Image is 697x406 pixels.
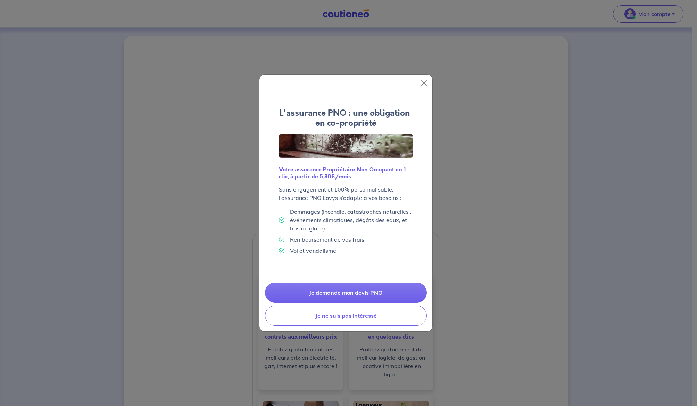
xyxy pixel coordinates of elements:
button: Je ne suis pas intéressé [265,306,427,326]
h6: Votre assurance Propriétaire Non Occupant en 1 clic, à partir de 5,80€/mois [279,166,413,179]
p: Vol et vandalisme [290,246,336,255]
img: Logo Lovys [279,134,413,158]
a: Je demande mon devis PNO [265,283,427,303]
h4: L'assurance PNO : une obligation en co-propriété [279,108,413,128]
p: Remboursement de vos frais [290,235,364,244]
p: Sans engagement et 100% personnalisable, l’assurance PNO Lovys s’adapte à vos besoins : [279,185,413,202]
button: Close [418,78,430,89]
p: Dommages (Incendie, catastrophes naturelles , événements climatiques, dégâts des eaux, et bris de... [290,208,413,233]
